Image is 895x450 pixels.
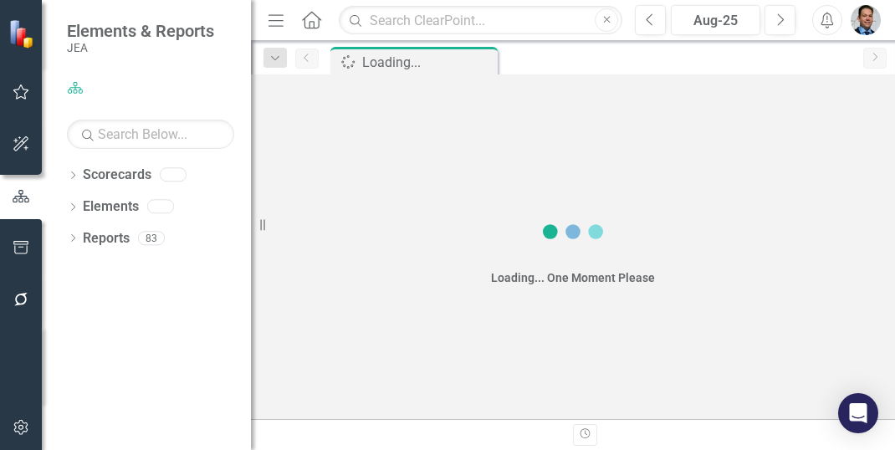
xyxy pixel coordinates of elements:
[851,5,881,35] img: Christopher Barrett
[491,269,655,286] div: Loading... One Moment Please
[83,197,139,217] a: Elements
[671,5,760,35] button: Aug-25
[8,18,38,48] img: ClearPoint Strategy
[67,120,234,149] input: Search Below...
[83,166,151,185] a: Scorecards
[339,6,622,35] input: Search ClearPoint...
[362,52,494,73] div: Loading...
[83,229,130,248] a: Reports
[67,41,214,54] small: JEA
[67,21,214,41] span: Elements & Reports
[677,11,754,31] div: Aug-25
[138,231,165,245] div: 83
[838,393,878,433] div: Open Intercom Messenger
